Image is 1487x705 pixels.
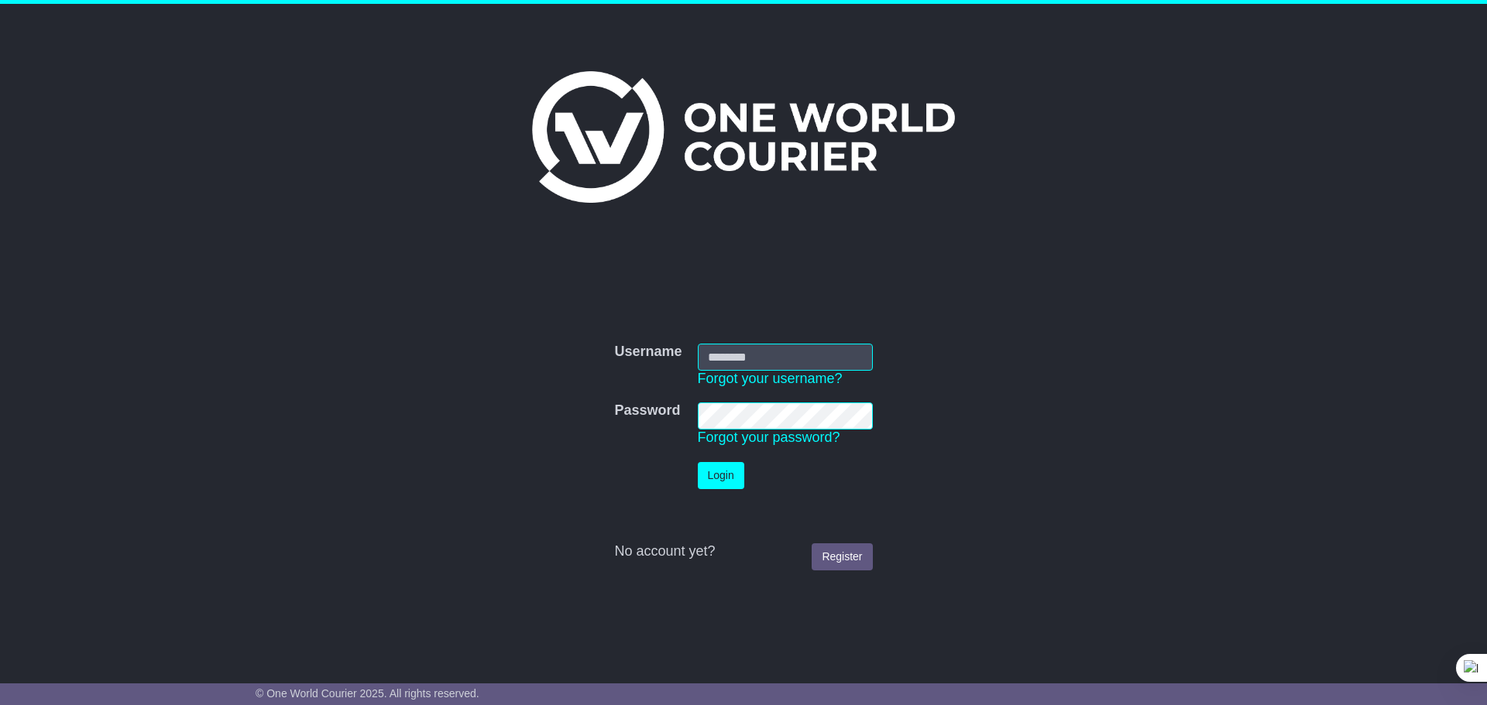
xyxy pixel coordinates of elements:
[614,344,682,361] label: Username
[532,71,955,203] img: One World
[614,402,680,419] label: Password
[698,462,744,489] button: Login
[698,430,840,445] a: Forgot your password?
[614,543,872,560] div: No account yet?
[812,543,872,570] a: Register
[698,371,843,386] a: Forgot your username?
[256,687,479,700] span: © One World Courier 2025. All rights reserved.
